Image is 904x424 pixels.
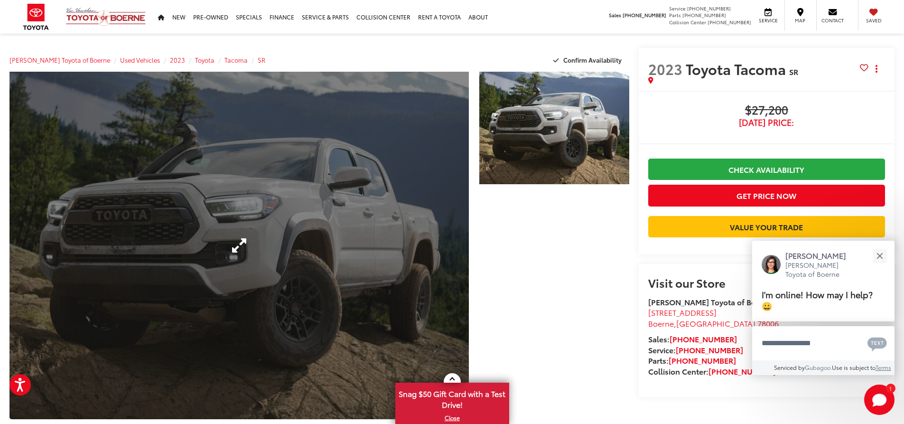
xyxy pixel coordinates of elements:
span: I'm online! How may I help? 😀 [762,288,873,312]
img: 2023 Toyota Tacoma SR [477,70,630,185]
strong: Sales: [648,333,737,344]
span: Service [669,5,686,12]
span: Use is subject to [832,363,876,371]
strong: Collision Center: [648,366,776,377]
a: Gubagoo. [805,363,832,371]
a: Toyota [195,56,214,64]
p: [PERSON_NAME] Toyota of Boerne [785,261,856,279]
a: Expand Photo 1 [479,72,629,184]
button: Actions [868,60,885,77]
svg: Start Chat [864,385,895,415]
span: [DATE] Price: [648,118,885,127]
a: [STREET_ADDRESS] Boerne,[GEOGRAPHIC_DATA] 78006 [648,307,779,329]
span: $27,200 [648,104,885,118]
a: SR [258,56,265,64]
img: Vic Vaughan Toyota of Boerne [65,7,146,27]
a: Expand Photo 0 [9,72,469,419]
a: Check Availability [648,159,885,180]
span: Collision Center [669,19,706,26]
span: Serviced by [774,363,805,371]
span: [PHONE_NUMBER] [623,11,666,19]
textarea: Type your message [752,326,895,360]
a: Value Your Trade [648,216,885,237]
span: Contact [821,17,844,24]
strong: Service: [648,344,743,355]
span: Saved [863,17,884,24]
strong: [PERSON_NAME] Toyota of Boerne [648,296,772,307]
span: Map [790,17,811,24]
span: Parts [669,11,681,19]
a: [PHONE_NUMBER] [676,344,743,355]
a: [PHONE_NUMBER] [669,355,736,366]
a: Tacoma [224,56,248,64]
svg: Text [867,336,887,351]
span: [PHONE_NUMBER] [687,5,731,12]
button: Chat with SMS [865,332,890,354]
strong: Parts: [648,355,736,366]
a: Used Vehicles [120,56,160,64]
span: [GEOGRAPHIC_DATA] [676,318,755,329]
a: [PHONE_NUMBER] [708,366,776,377]
a: [PERSON_NAME] Toyota of Boerne [9,56,110,64]
a: [PHONE_NUMBER] [670,333,737,344]
span: [STREET_ADDRESS] [648,307,717,318]
span: Boerne [648,318,674,329]
span: SR [789,66,798,77]
span: Toyota Tacoma [686,58,789,79]
span: dropdown dots [876,65,877,73]
span: Confirm Availability [563,56,622,64]
a: Terms [876,363,891,371]
button: Get Price Now [648,185,885,206]
button: Confirm Availability [548,52,629,68]
span: [PHONE_NUMBER] [682,11,726,19]
span: 1 [889,386,892,390]
button: Toggle Chat Window [864,385,895,415]
h2: Visit our Store [648,276,885,289]
span: , [648,318,779,329]
p: [PERSON_NAME] [785,250,856,261]
div: Close[PERSON_NAME][PERSON_NAME] Toyota of BoerneI'm online! How may I help? 😀Type your messageCha... [752,241,895,375]
a: 2023 [170,56,185,64]
span: [PHONE_NUMBER] [708,19,751,26]
span: Sales [609,11,621,19]
span: Service [757,17,779,24]
button: Close [869,245,890,266]
span: 2023 [648,58,682,79]
span: Snag $50 Gift Card with a Test Drive! [396,384,508,413]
